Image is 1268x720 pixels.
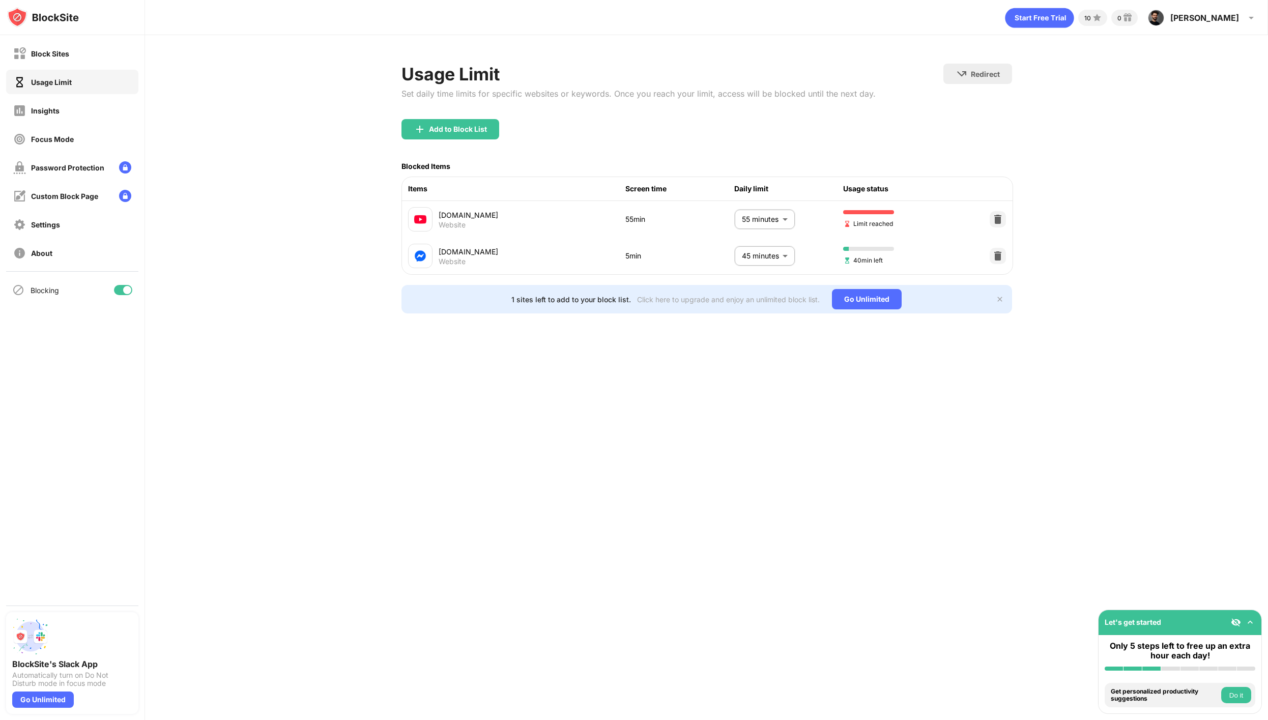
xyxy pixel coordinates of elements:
div: About [31,249,52,257]
img: favicons [414,213,426,225]
img: hourglass-end.svg [843,220,851,228]
div: Items [408,183,626,194]
div: Usage status [843,183,952,194]
img: favicons [414,250,426,262]
div: Blocked Items [401,162,450,170]
div: Website [439,257,466,266]
div: Go Unlimited [832,289,902,309]
div: Usage Limit [401,64,876,84]
div: Usage Limit [31,78,72,87]
div: animation [1005,8,1074,28]
img: logo-blocksite.svg [7,7,79,27]
img: x-button.svg [996,295,1004,303]
img: focus-off.svg [13,133,26,146]
div: Screen time [625,183,734,194]
div: Only 5 steps left to free up an extra hour each day! [1105,641,1255,660]
img: hourglass-set.svg [843,256,851,265]
div: 10 [1084,14,1091,22]
img: insights-off.svg [13,104,26,117]
div: Add to Block List [429,125,487,133]
div: Focus Mode [31,135,74,143]
div: Password Protection [31,163,104,172]
div: [PERSON_NAME] [1170,13,1239,23]
div: Let's get started [1105,618,1161,626]
div: Website [439,220,466,229]
p: 45 minutes [742,250,779,262]
img: lock-menu.svg [119,190,131,202]
div: Insights [31,106,60,115]
div: [DOMAIN_NAME] [439,246,626,257]
div: Settings [31,220,60,229]
div: Automatically turn on Do Not Disturb mode in focus mode [12,671,132,687]
img: omni-setup-toggle.svg [1245,617,1255,627]
div: Get personalized productivity suggestions [1111,688,1219,703]
div: Go Unlimited [12,692,74,708]
div: Click here to upgrade and enjoy an unlimited block list. [637,295,820,304]
div: 1 sites left to add to your block list. [511,295,631,304]
img: block-off.svg [13,47,26,60]
div: Set daily time limits for specific websites or keywords. Once you reach your limit, access will b... [401,89,876,99]
img: about-off.svg [13,247,26,260]
span: 40min left [843,255,883,265]
div: Custom Block Page [31,192,98,200]
img: customize-block-page-off.svg [13,190,26,203]
button: Do it [1221,687,1251,703]
img: push-slack.svg [12,618,49,655]
p: 55 minutes [742,214,779,225]
div: Redirect [971,70,1000,78]
div: 5min [625,250,734,262]
div: BlockSite's Slack App [12,659,132,669]
div: Block Sites [31,49,69,58]
div: 55min [625,214,734,225]
img: blocking-icon.svg [12,284,24,296]
img: settings-off.svg [13,218,26,231]
div: Daily limit [734,183,843,194]
img: reward-small.svg [1121,12,1134,24]
img: points-small.svg [1091,12,1103,24]
img: time-usage-on.svg [13,76,26,89]
img: ALV-UjUUOFDrLwiFezn6ZZMwtzIqeMywbklL7d32amjmfaLCbZlkQrKMBpjf37CuBueCE-fQpxvsn_i2wybxELzJ2UJkHINqp... [1148,10,1164,26]
div: [DOMAIN_NAME] [439,210,626,220]
div: Blocking [31,286,59,295]
img: eye-not-visible.svg [1231,617,1241,627]
span: Limit reached [843,219,893,228]
img: password-protection-off.svg [13,161,26,174]
div: 0 [1117,14,1121,22]
img: lock-menu.svg [119,161,131,174]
